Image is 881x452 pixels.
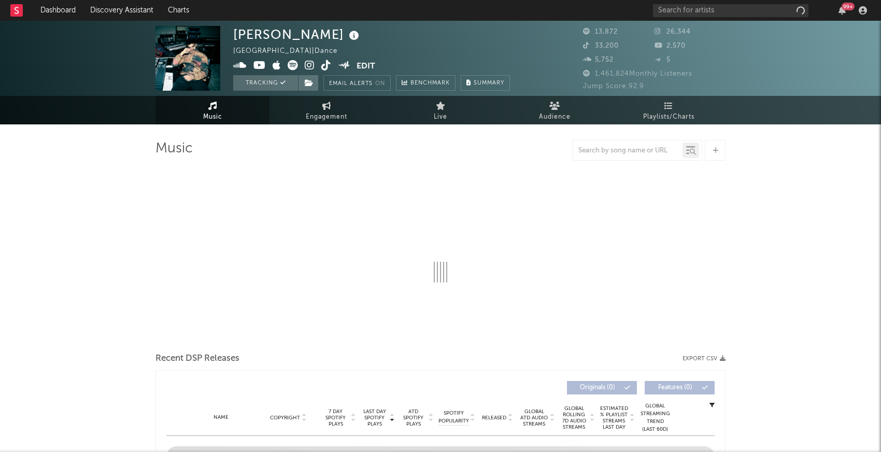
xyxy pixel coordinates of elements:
[233,26,362,43] div: [PERSON_NAME]
[233,75,298,91] button: Tracking
[203,111,222,123] span: Music
[651,385,699,391] span: Features ( 0 )
[396,75,456,91] a: Benchmark
[583,43,619,49] span: 33,200
[655,43,686,49] span: 2,570
[438,409,469,425] span: Spotify Popularity
[612,96,726,124] a: Playlists/Charts
[187,414,255,421] div: Name
[645,381,715,394] button: Features(0)
[560,405,588,430] span: Global Rolling 7D Audio Streams
[600,405,628,430] span: Estimated % Playlist Streams Last Day
[683,356,726,362] button: Export CSV
[583,83,644,90] span: Jump Score: 92.9
[322,408,349,427] span: 7 Day Spotify Plays
[400,408,427,427] span: ATD Spotify Plays
[383,96,498,124] a: Live
[653,4,808,17] input: Search for artists
[434,111,447,123] span: Live
[655,29,691,35] span: 26,344
[361,408,388,427] span: Last Day Spotify Plays
[839,6,846,15] button: 99+
[270,415,300,421] span: Copyright
[583,56,614,63] span: 5,752
[269,96,383,124] a: Engagement
[539,111,571,123] span: Audience
[155,96,269,124] a: Music
[573,147,683,155] input: Search by song name or URL
[233,45,349,58] div: [GEOGRAPHIC_DATA] | Dance
[498,96,612,124] a: Audience
[567,381,637,394] button: Originals(0)
[375,81,385,87] em: On
[482,415,506,421] span: Released
[583,70,692,77] span: 1,461,824 Monthly Listeners
[643,111,694,123] span: Playlists/Charts
[842,3,855,10] div: 99 +
[306,111,347,123] span: Engagement
[655,56,671,63] span: 5
[474,80,504,86] span: Summary
[640,402,671,433] div: Global Streaming Trend (Last 60D)
[583,29,618,35] span: 13,872
[410,77,450,90] span: Benchmark
[357,60,375,73] button: Edit
[461,75,510,91] button: Summary
[155,352,239,365] span: Recent DSP Releases
[520,408,548,427] span: Global ATD Audio Streams
[574,385,621,391] span: Originals ( 0 )
[323,75,391,91] button: Email AlertsOn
